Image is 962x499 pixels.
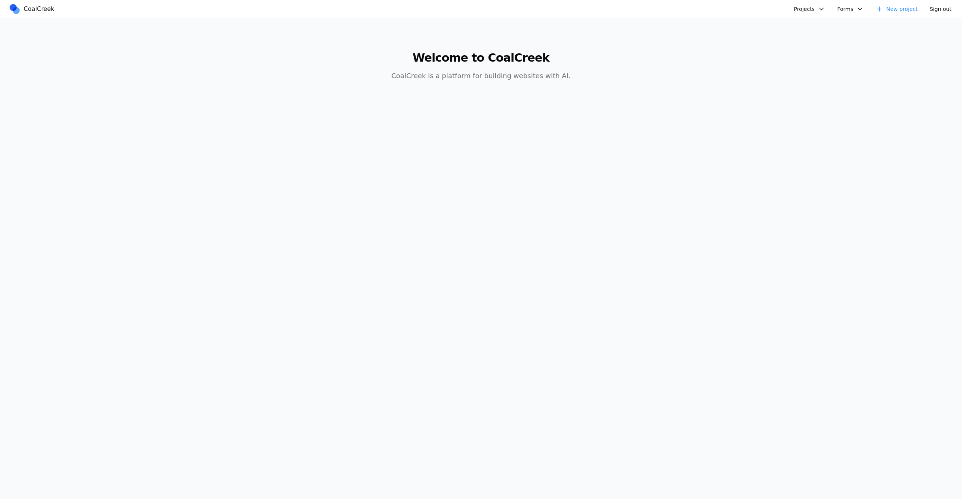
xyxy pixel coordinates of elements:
a: CoalCreek [9,3,57,15]
span: CoalCreek [24,5,54,14]
a: New project [871,3,922,15]
button: Sign out [925,3,956,15]
p: CoalCreek is a platform for building websites with AI. [337,71,625,81]
button: Projects [790,3,830,15]
h1: Welcome to CoalCreek [337,51,625,65]
button: Forms [833,3,868,15]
